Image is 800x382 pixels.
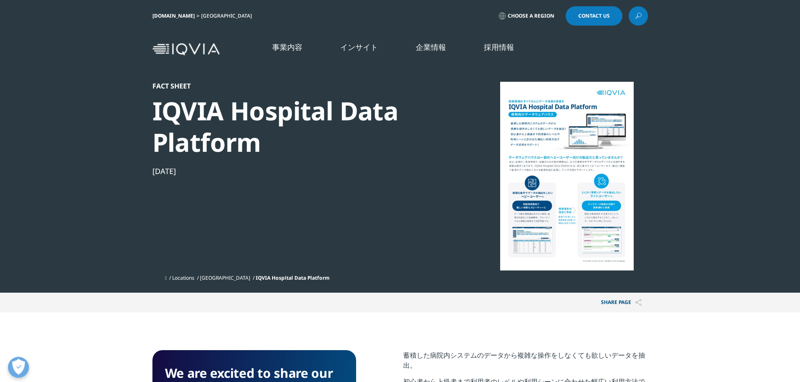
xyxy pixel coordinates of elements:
a: 事業内容 [272,42,302,52]
span: Choose a Region [508,13,554,19]
span: IQVIA Hospital Data Platform [256,274,330,281]
button: 優先設定センターを開く [8,357,29,378]
nav: Primary [223,29,648,69]
div: Fact Sheet [152,82,441,90]
img: Share PAGE [635,299,642,306]
p: Share PAGE [595,293,648,312]
a: Locations [172,274,194,281]
div: [GEOGRAPHIC_DATA] [201,13,255,19]
div: [DATE] [152,166,441,176]
div: IQVIA Hospital Data Platform [152,95,441,158]
p: 蓄積した病院内システムのデータから複雑な操作をしなくても欲しいデータを抽出。 [403,350,648,377]
a: 企業情報 [416,42,446,52]
a: インサイト [340,42,378,52]
a: 採用情報 [484,42,514,52]
span: Contact Us [578,13,610,18]
a: [GEOGRAPHIC_DATA] [200,274,250,281]
a: Contact Us [566,6,622,26]
button: Share PAGEShare PAGE [595,293,648,312]
a: [DOMAIN_NAME] [152,12,195,19]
